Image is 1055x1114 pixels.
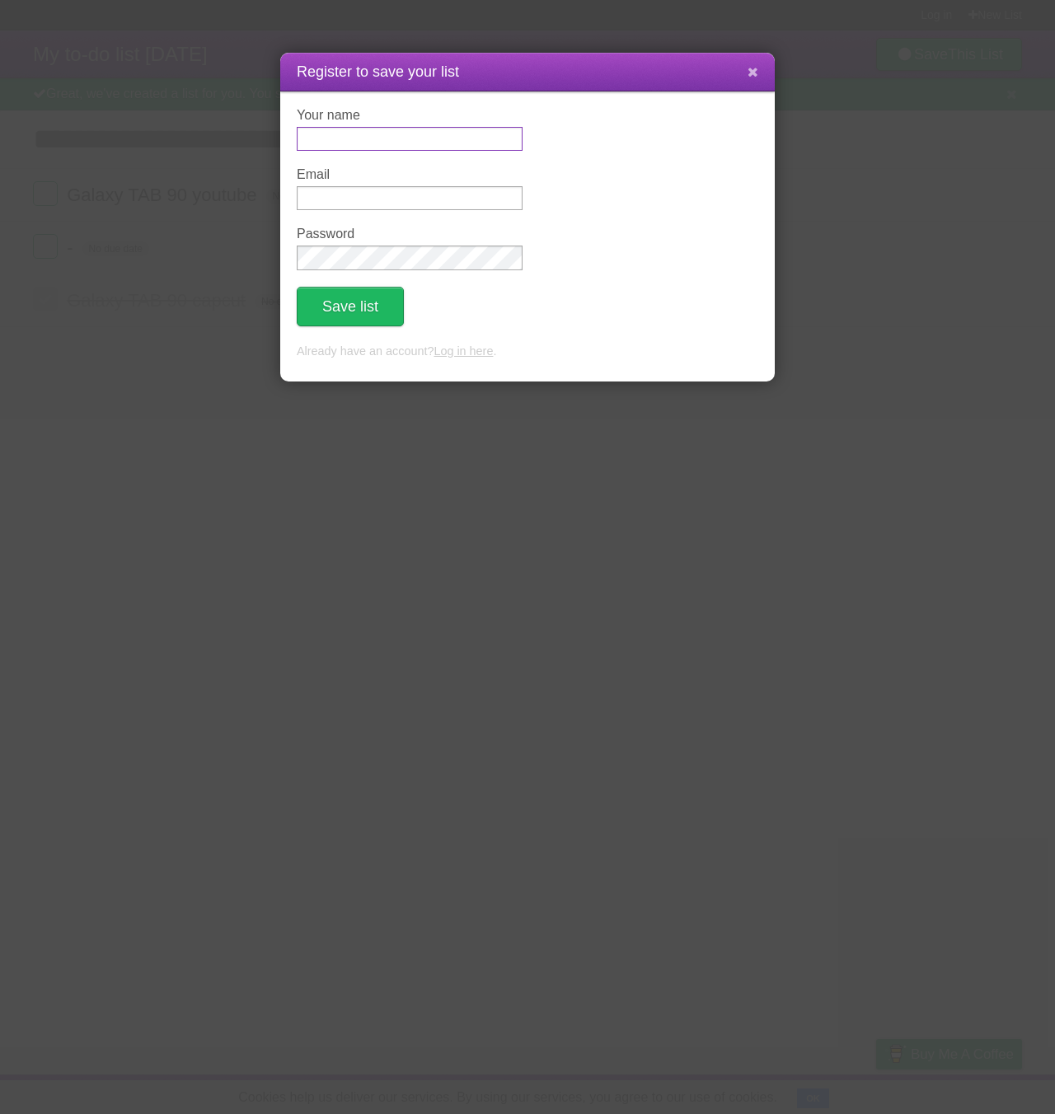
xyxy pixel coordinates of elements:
label: Email [297,167,523,182]
label: Your name [297,108,523,123]
p: Already have an account? . [297,343,758,361]
h1: Register to save your list [297,61,758,83]
label: Password [297,227,523,241]
a: Log in here [434,344,493,358]
button: Save list [297,287,404,326]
